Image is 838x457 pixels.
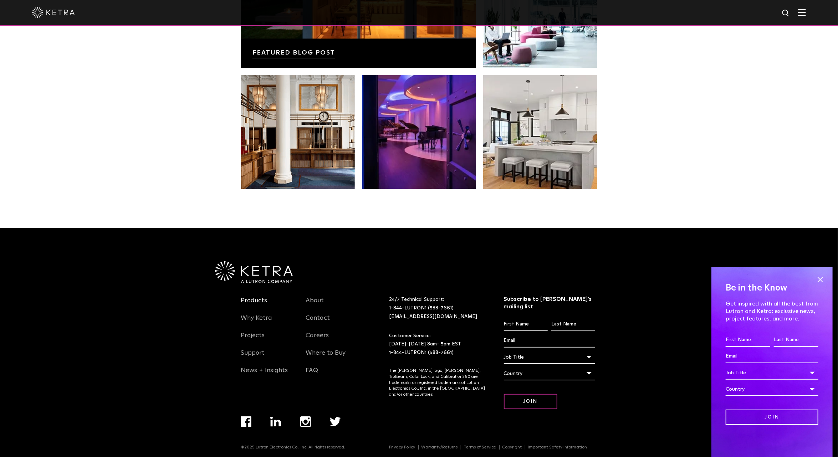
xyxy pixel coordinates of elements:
[270,417,281,427] img: linkedin
[241,314,272,330] a: Why Ketra
[504,318,548,331] input: First Name
[306,332,329,348] a: Careers
[330,417,341,426] img: twitter
[500,445,525,450] a: Copyright
[504,394,557,409] input: Join
[504,367,596,380] div: Country
[389,350,454,355] a: 1-844-LUTRON1 (588-7661)
[726,333,770,347] input: First Name
[551,318,595,331] input: Last Name
[525,445,590,450] a: Important Safety Information
[389,368,486,398] p: The [PERSON_NAME] logo, [PERSON_NAME], TruBeam, Color Lock, and Calibration360 are trademarks or ...
[782,9,791,18] img: search icon
[504,296,596,310] h3: Subscribe to [PERSON_NAME]’s mailing list
[389,296,486,321] p: 24/7 Technical Support:
[241,296,295,383] div: Navigation Menu
[241,349,265,365] a: Support
[504,350,596,364] div: Job Title
[241,297,267,313] a: Products
[419,445,461,450] a: Warranty/Returns
[241,445,345,450] p: ©2025 Lutron Electronics Co., Inc. All rights reserved.
[504,334,596,348] input: Email
[726,350,818,363] input: Email
[306,297,324,313] a: About
[300,416,311,427] img: instagram
[726,300,818,322] p: Get inspired with all the best from Lutron and Ketra: exclusive news, project features, and more.
[726,382,818,396] div: Country
[389,445,597,450] div: Navigation Menu
[306,314,330,330] a: Contact
[726,410,818,425] input: Join
[306,366,318,383] a: FAQ
[387,445,419,450] a: Privacy Policy
[241,366,288,383] a: News + Insights
[32,7,75,18] img: ketra-logo-2019-white
[306,296,360,383] div: Navigation Menu
[215,261,293,283] img: Ketra-aLutronCo_White_RGB
[241,416,359,445] div: Navigation Menu
[389,314,477,319] a: [EMAIL_ADDRESS][DOMAIN_NAME]
[774,333,818,347] input: Last Name
[389,305,454,310] a: 1-844-LUTRON1 (588-7661)
[389,332,486,357] p: Customer Service: [DATE]-[DATE] 8am- 5pm EST
[798,9,806,16] img: Hamburger%20Nav.svg
[241,416,251,427] img: facebook
[306,349,346,365] a: Where to Buy
[461,445,500,450] a: Terms of Service
[241,332,265,348] a: Projects
[726,366,818,380] div: Job Title
[726,281,818,295] h4: Be in the Know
